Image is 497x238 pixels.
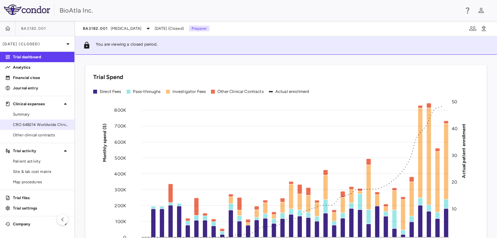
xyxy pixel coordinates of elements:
p: Journal entry [13,85,69,91]
div: Pass-throughs [133,89,161,95]
span: BA3182.001 [83,26,108,31]
tspan: 20 [452,179,457,185]
tspan: 800K [114,108,126,113]
tspan: 200K [115,203,126,208]
span: [DATE] (Closed) [155,26,184,31]
tspan: 600K [115,139,126,145]
div: Actual enrollment [275,89,310,95]
tspan: 300K [115,187,126,192]
span: Other clinical contracts [13,132,69,138]
tspan: 40 [452,126,458,131]
p: Financial close [13,75,69,81]
tspan: 100K [115,219,126,224]
p: Trial dashboard [13,54,69,60]
span: CRO 648214 Worldwide Clinical Trials Holdings, Inc. [13,122,69,128]
div: Investigator Fees [172,89,206,95]
tspan: Monthly spend ($) [102,123,107,162]
h6: Trial Spend [93,73,123,82]
p: You are viewing a closed period. [96,41,158,49]
tspan: 400K [114,171,126,176]
span: Map procedures [13,179,69,185]
div: Other Clinical Contracts [217,89,264,95]
p: Trial activity [13,148,61,154]
tspan: 500K [115,155,126,161]
span: Site & lab cost matrix [13,169,69,175]
p: Clinical expenses [13,101,61,107]
p: Trial files [13,195,69,201]
span: Summary [13,111,69,117]
div: Direct Fees [100,89,121,95]
tspan: 10 [452,206,457,212]
tspan: 30 [452,153,457,158]
p: Analytics [13,64,69,70]
div: BioAtla Inc. [60,6,459,15]
tspan: 50 [452,99,457,105]
span: BA3182.001 [21,26,46,31]
span: Patient activity [13,158,69,164]
span: [MEDICAL_DATA] [111,26,142,31]
tspan: 700K [115,123,126,129]
p: Company [13,221,61,227]
p: [DATE] (Closed) [3,41,64,47]
p: Preparer [189,26,209,31]
tspan: Actual patient enrollment [461,123,467,178]
img: logo-full-SnFGN8VE.png [4,5,50,15]
p: Trial settings [13,205,69,211]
